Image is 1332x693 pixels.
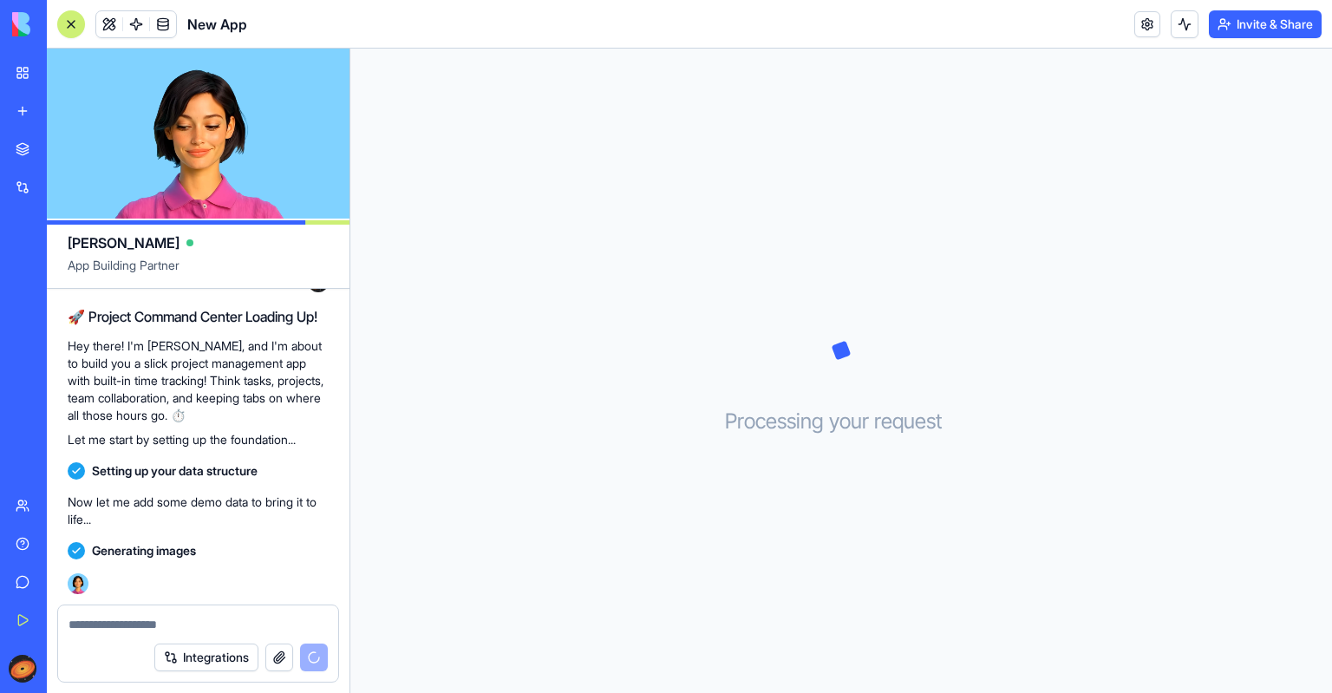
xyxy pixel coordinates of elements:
span: Generating images [92,542,196,559]
p: Let me start by setting up the foundation... [68,431,329,448]
span: App Building Partner [68,257,329,288]
span: [PERSON_NAME] [68,232,180,253]
img: logo [12,12,120,36]
span: Setting up your data structure [92,462,258,480]
span: New App [187,14,247,35]
img: Ella_00000_wcx2te.png [68,573,88,594]
button: Integrations [154,644,258,671]
h3: Processing your request [725,408,958,435]
img: ACg8ocJml062vvVEEz4Kpjw5H3mF8kt1WcN_1KbX21Efdx-x_NPfU1x1=s96-c [9,655,36,683]
h2: 🚀 Project Command Center Loading Up! [68,306,329,327]
iframe: Intercom notifications message [247,563,594,684]
p: Hey there! I'm [PERSON_NAME], and I'm about to build you a slick project management app with buil... [68,337,329,424]
p: Now let me add some demo data to bring it to life... [68,494,329,528]
button: Invite & Share [1209,10,1322,38]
